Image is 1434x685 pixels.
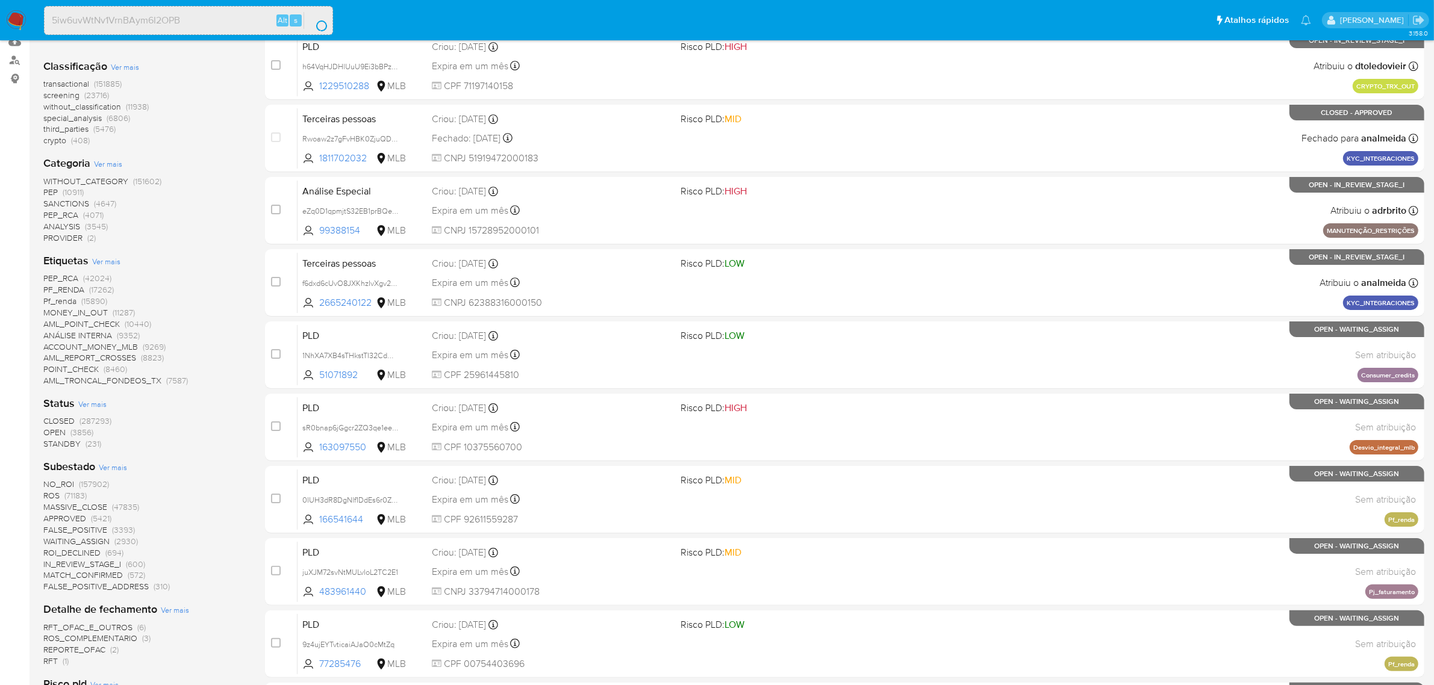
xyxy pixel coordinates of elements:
span: 3.158.0 [1409,28,1428,38]
input: Pesquise usuários ou casos... [45,13,332,28]
span: s [294,14,298,26]
button: search-icon [304,12,328,29]
a: Notificações [1301,15,1311,25]
span: Alt [278,14,287,26]
p: emerson.gomes@mercadopago.com.br [1340,14,1408,26]
a: Sair [1412,14,1425,26]
span: Atalhos rápidos [1224,14,1289,26]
